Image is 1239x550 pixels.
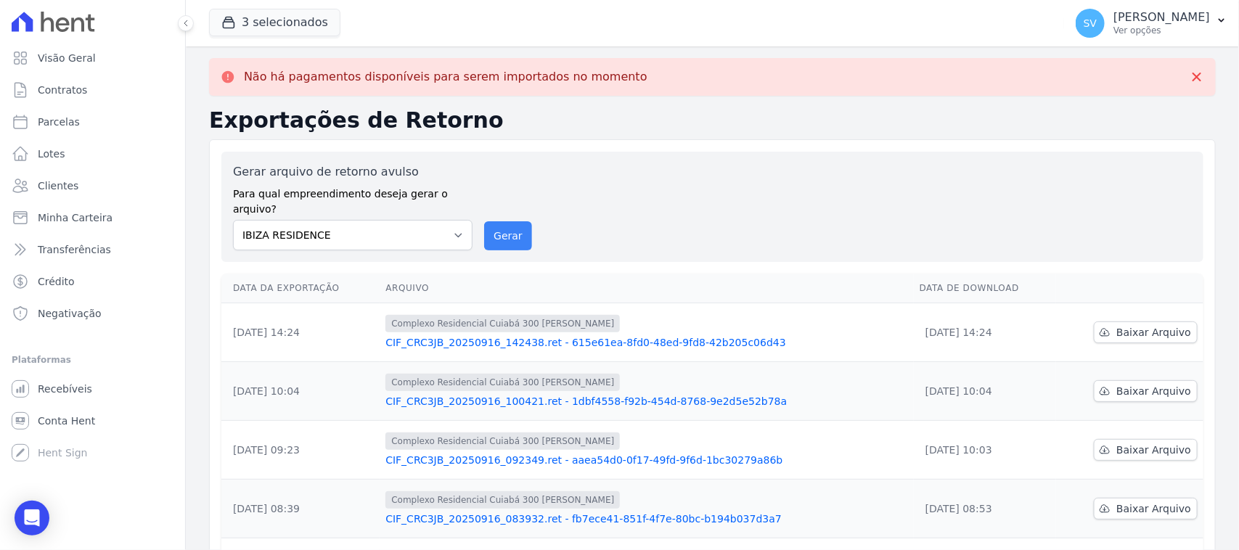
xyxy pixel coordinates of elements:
[6,299,179,328] a: Negativação
[244,70,647,84] p: Não há pagamentos disponíveis para serem importados no momento
[233,163,473,181] label: Gerar arquivo de retorno avulso
[6,44,179,73] a: Visão Geral
[1116,443,1191,457] span: Baixar Arquivo
[914,303,1056,362] td: [DATE] 14:24
[385,394,907,409] a: CIF_CRC3JB_20250916_100421.ret - 1dbf4558-f92b-454d-8768-9e2d5e52b78a
[221,303,380,362] td: [DATE] 14:24
[6,374,179,403] a: Recebíveis
[1094,439,1198,461] a: Baixar Arquivo
[38,306,102,321] span: Negativação
[38,51,96,65] span: Visão Geral
[385,374,620,391] span: Complexo Residencial Cuiabá 300 [PERSON_NAME]
[914,274,1056,303] th: Data de Download
[221,421,380,480] td: [DATE] 09:23
[1116,384,1191,398] span: Baixar Arquivo
[6,406,179,435] a: Conta Hent
[385,335,907,350] a: CIF_CRC3JB_20250916_142438.ret - 615e61ea-8fd0-48ed-9fd8-42b205c06d43
[221,480,380,538] td: [DATE] 08:39
[1116,325,1191,340] span: Baixar Arquivo
[12,351,173,369] div: Plataformas
[209,107,1216,134] h2: Exportações de Retorno
[1113,25,1210,36] p: Ver opções
[1084,18,1097,28] span: SV
[380,274,913,303] th: Arquivo
[38,83,87,97] span: Contratos
[6,75,179,104] a: Contratos
[38,242,111,257] span: Transferências
[209,9,340,36] button: 3 selecionados
[38,178,78,193] span: Clientes
[6,235,179,264] a: Transferências
[1094,380,1198,402] a: Baixar Arquivo
[233,181,473,217] label: Para qual empreendimento deseja gerar o arquivo?
[38,147,65,161] span: Lotes
[1064,3,1239,44] button: SV [PERSON_NAME] Ver opções
[914,362,1056,421] td: [DATE] 10:04
[1094,498,1198,520] a: Baixar Arquivo
[385,315,620,332] span: Complexo Residencial Cuiabá 300 [PERSON_NAME]
[6,107,179,136] a: Parcelas
[385,491,620,509] span: Complexo Residencial Cuiabá 300 [PERSON_NAME]
[6,139,179,168] a: Lotes
[38,210,113,225] span: Minha Carteira
[221,362,380,421] td: [DATE] 10:04
[385,453,907,467] a: CIF_CRC3JB_20250916_092349.ret - aaea54d0-0f17-49fd-9f6d-1bc30279a86b
[6,267,179,296] a: Crédito
[914,480,1056,538] td: [DATE] 08:53
[38,382,92,396] span: Recebíveis
[6,203,179,232] a: Minha Carteira
[6,171,179,200] a: Clientes
[38,274,75,289] span: Crédito
[1113,10,1210,25] p: [PERSON_NAME]
[221,274,380,303] th: Data da Exportação
[914,421,1056,480] td: [DATE] 10:03
[38,414,95,428] span: Conta Hent
[385,512,907,526] a: CIF_CRC3JB_20250916_083932.ret - fb7ece41-851f-4f7e-80bc-b194b037d3a7
[38,115,80,129] span: Parcelas
[15,501,49,535] div: Open Intercom Messenger
[1094,321,1198,343] a: Baixar Arquivo
[484,221,532,250] button: Gerar
[385,432,620,450] span: Complexo Residencial Cuiabá 300 [PERSON_NAME]
[1116,501,1191,516] span: Baixar Arquivo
